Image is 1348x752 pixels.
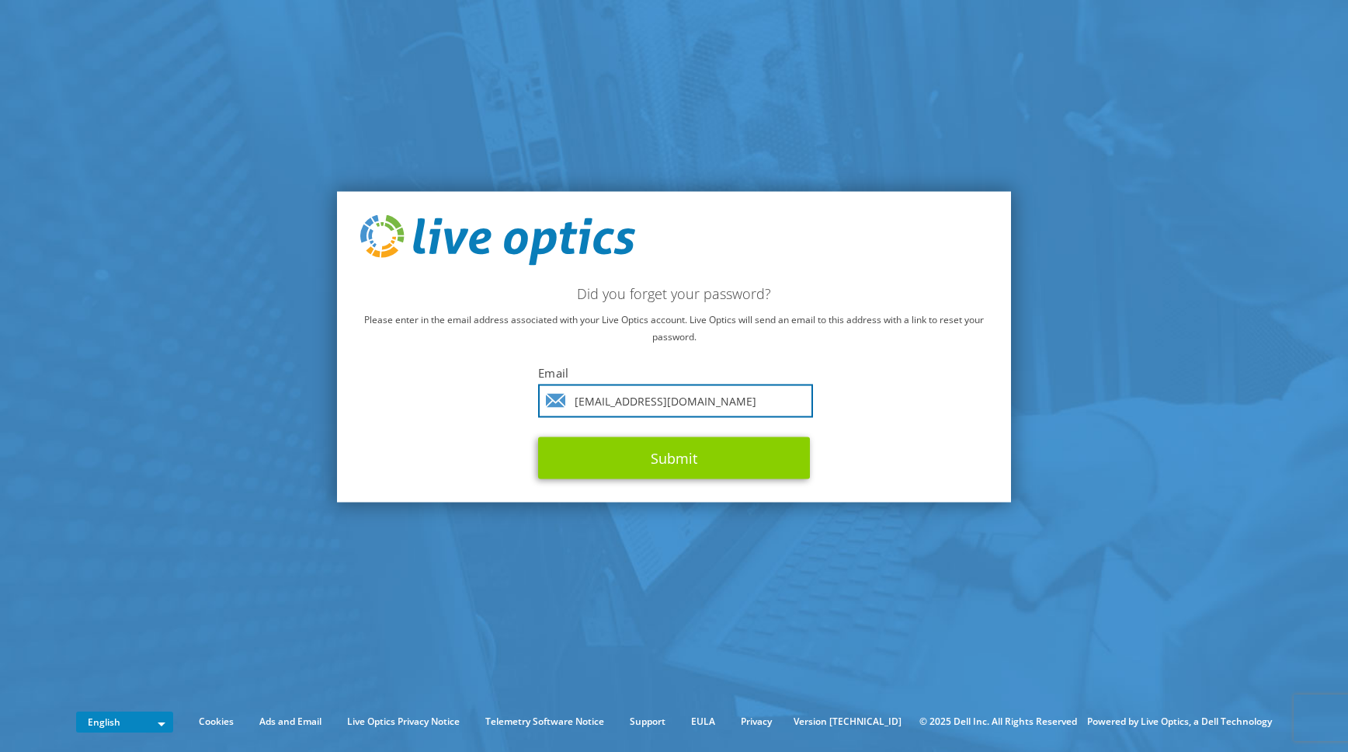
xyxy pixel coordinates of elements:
[729,713,783,730] a: Privacy
[360,312,988,346] p: Please enter in the email address associated with your Live Optics account. Live Optics will send...
[360,214,635,266] img: live_optics_svg.svg
[679,713,727,730] a: EULA
[474,713,616,730] a: Telemetry Software Notice
[786,713,909,730] li: Version [TECHNICAL_ID]
[618,713,677,730] a: Support
[1087,713,1272,730] li: Powered by Live Optics, a Dell Technology
[538,437,810,479] button: Submit
[538,365,810,381] label: Email
[912,713,1085,730] li: © 2025 Dell Inc. All Rights Reserved
[187,713,245,730] a: Cookies
[335,713,471,730] a: Live Optics Privacy Notice
[360,285,988,302] h2: Did you forget your password?
[248,713,333,730] a: Ads and Email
